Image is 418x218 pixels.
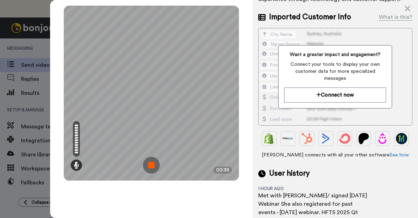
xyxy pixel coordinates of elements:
[282,133,294,144] img: Ontraport
[284,87,386,103] button: Connect now
[358,133,369,144] img: Patreon
[258,191,370,217] div: Met with [PERSON_NAME]/ signed [DATE] Webinar She also registered for past events - [DATE] webina...
[396,133,407,144] img: GoHighLevel
[213,167,232,174] div: 00:38
[269,168,310,179] span: User history
[301,133,313,144] img: Hubspot
[284,61,386,82] span: Connect your tools to display your own customer data for more specialized messages
[263,133,275,144] img: Shopify
[320,133,331,144] img: ActiveCampaign
[390,153,409,157] a: See how
[143,157,160,174] img: ic_record_stop.svg
[377,133,388,144] img: Drip
[258,152,412,159] span: [PERSON_NAME] connects with all your other software
[339,133,350,144] img: ConvertKit
[258,186,304,191] div: 1 hour ago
